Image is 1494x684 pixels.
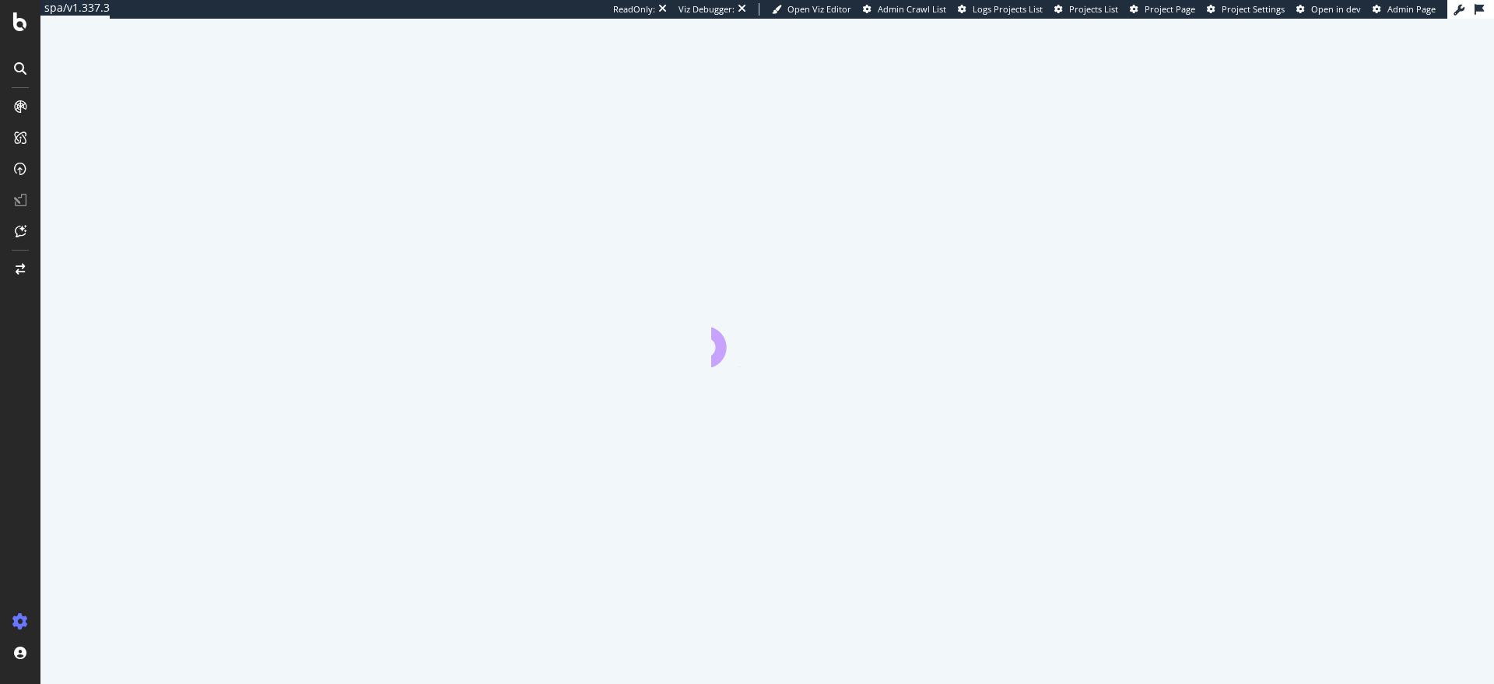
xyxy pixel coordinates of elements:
span: Admin Page [1387,3,1436,15]
a: Project Settings [1207,3,1285,16]
span: Project Page [1145,3,1195,15]
span: Open Viz Editor [787,3,851,15]
a: Project Page [1130,3,1195,16]
span: Projects List [1069,3,1118,15]
a: Open Viz Editor [772,3,851,16]
div: Viz Debugger: [679,3,735,16]
span: Logs Projects List [973,3,1043,15]
span: Admin Crawl List [878,3,946,15]
span: Project Settings [1222,3,1285,15]
a: Open in dev [1296,3,1361,16]
span: Open in dev [1311,3,1361,15]
div: animation [711,311,823,367]
a: Admin Crawl List [863,3,946,16]
a: Admin Page [1373,3,1436,16]
a: Projects List [1054,3,1118,16]
a: Logs Projects List [958,3,1043,16]
div: ReadOnly: [613,3,655,16]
